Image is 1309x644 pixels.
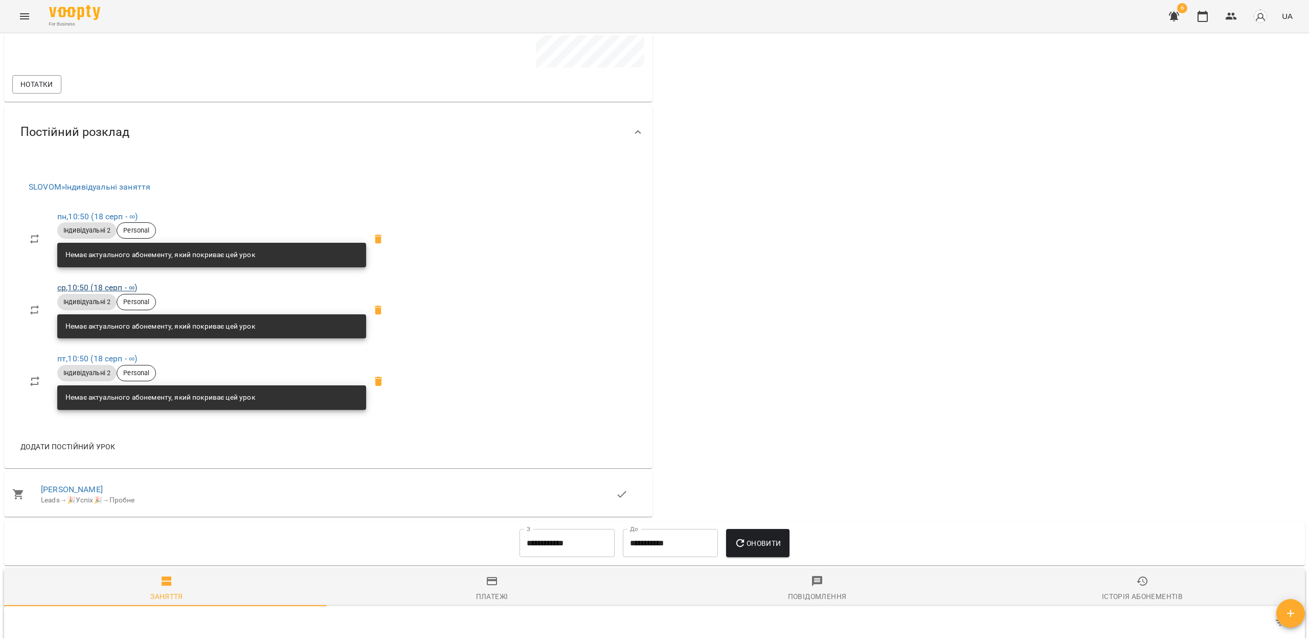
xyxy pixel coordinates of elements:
[4,106,652,158] div: Постійний розклад
[16,438,119,456] button: Додати постійний урок
[1253,9,1268,24] img: avatar_s.png
[117,226,155,235] span: Personal
[1102,590,1183,603] div: Історія абонементів
[102,496,109,504] span: →
[734,537,781,549] span: Оновити
[57,369,117,378] span: Індивідуальні 2
[20,124,129,140] span: Постійний розклад
[1282,11,1293,21] span: UA
[1268,611,1293,635] button: Фільтр
[20,441,115,453] span: Додати постійний урок
[366,298,391,323] span: Видалити приватний урок Ірина Федьків А1 ср 10:50 клієнта Ірина Федьків
[60,496,67,504] span: →
[41,495,616,505] div: Leads 🎉Успіх🎉 Пробне
[41,485,103,494] a: [PERSON_NAME]
[49,5,100,20] img: Voopty Logo
[366,227,391,251] span: Видалити приватний урок Ірина Федьків А1 пн 10:50 клієнта Ірина Федьків
[117,369,155,378] span: Personal
[788,590,847,603] div: Повідомлення
[57,226,117,235] span: Індивідуальні 2
[4,606,1305,639] div: Table Toolbar
[57,283,137,292] a: ср,10:50 (18 серп - ∞)
[49,21,100,28] span: For Business
[20,78,53,90] span: Нотатки
[29,182,150,192] a: SLOVOM»Індивідуальні заняття
[12,75,61,94] button: Нотатки
[65,388,255,407] div: Немає актуального абонементу, який покриває цей урок
[150,590,183,603] div: Заняття
[57,297,117,307] span: Індивідуальні 2
[1278,7,1297,26] button: UA
[726,529,789,558] button: Оновити
[57,212,138,221] a: пн,10:50 (18 серп - ∞)
[65,317,255,336] div: Немає актуального абонементу, який покриває цей урок
[57,354,137,363] a: пт,10:50 (18 серп - ∞)
[476,590,508,603] div: Платежі
[366,369,391,394] span: Видалити приватний урок Ірина Федьків А1 пт 10:50 клієнта Ірина Федьків
[65,246,255,264] div: Немає актуального абонементу, який покриває цей урок
[1177,3,1187,13] span: 6
[12,4,37,29] button: Menu
[117,297,155,307] span: Personal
